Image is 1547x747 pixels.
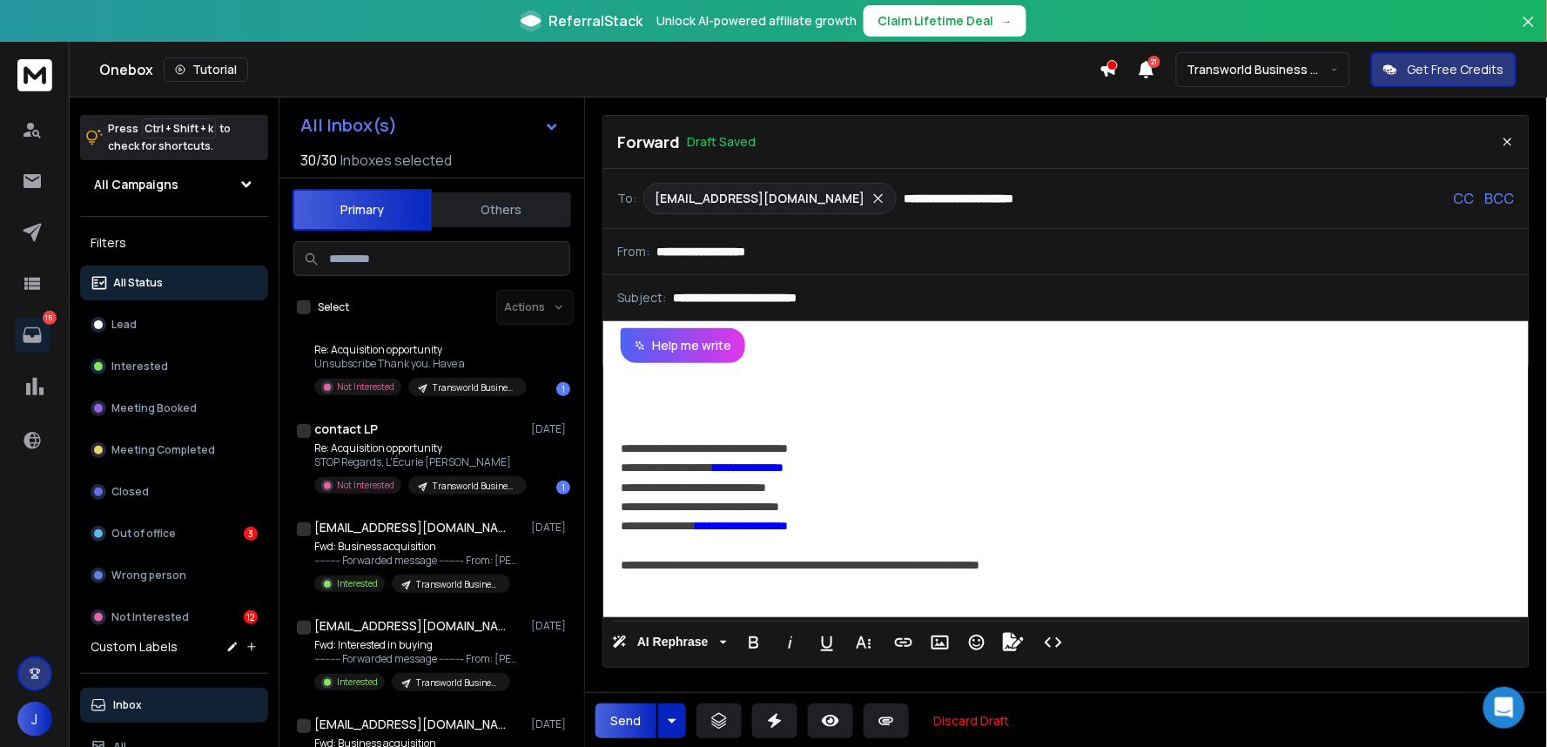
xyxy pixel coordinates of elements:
button: Code View [1037,625,1070,660]
button: Tutorial [164,57,248,82]
p: Not Interested [337,380,394,394]
button: Insert Link (Ctrl+K) [887,625,920,660]
h3: Inboxes selected [340,150,452,171]
button: Meeting Booked [80,391,268,426]
button: Wrong person [80,558,268,593]
button: AI Rephrase [609,625,730,660]
button: Out of office3 [80,516,268,551]
p: From: [617,243,649,260]
p: Transworld Business Advisors | [GEOGRAPHIC_DATA] [416,676,500,690]
p: Inbox [113,698,142,712]
p: Transworld Business Advisors | Fashion [433,480,516,493]
span: Ctrl + Shift + k [142,118,216,138]
button: Underline (Ctrl+U) [810,625,844,660]
span: AI Rephrase [634,635,712,649]
p: Get Free Credits [1408,61,1504,78]
p: Not Interested [111,610,189,624]
button: Not Interested12 [80,600,268,635]
h3: Custom Labels [91,638,178,656]
button: All Campaigns [80,167,268,202]
h1: [EMAIL_ADDRESS][DOMAIN_NAME] [314,519,506,536]
button: Italic (Ctrl+I) [774,625,807,660]
p: Closed [111,485,149,499]
button: Meeting Completed [80,433,268,468]
p: Interested [111,360,168,373]
p: Unlock AI-powered affiliate growth [656,12,857,30]
p: Transworld Business Advisors | Fashion [433,381,516,394]
p: Draft Saved [687,133,756,151]
button: Discard Draft [919,703,1024,738]
p: [DATE] [531,717,570,731]
p: BCC [1485,188,1515,209]
p: Transworld Business Advisors of [GEOGRAPHIC_DATA] [1187,61,1331,78]
button: Others [432,191,571,229]
span: 30 / 30 [300,150,337,171]
p: Meeting Completed [111,443,215,457]
p: CC [1454,188,1475,209]
p: [DATE] [531,619,570,633]
p: Forward [617,130,680,154]
button: Send [595,703,656,738]
div: Onebox [99,57,1100,82]
p: Fwd: Business acquisition [314,540,523,554]
p: 15 [43,311,57,325]
button: Closed [80,474,268,509]
p: ---------- Forwarded message --------- From: [PERSON_NAME] [314,652,523,666]
button: J [17,702,52,737]
button: Lead [80,307,268,342]
p: All Status [113,276,163,290]
p: Fwd: Interested in buying [314,638,523,652]
p: [EMAIL_ADDRESS][DOMAIN_NAME] [655,190,864,207]
p: Subject: [617,289,666,306]
p: ---------- Forwarded message --------- From: [PERSON_NAME] [314,554,523,568]
h3: Filters [80,231,268,255]
button: Close banner [1517,10,1540,52]
span: 21 [1148,56,1160,68]
p: Unsubscribe Thank you. Have a [314,357,523,371]
button: All Status [80,266,268,300]
div: 12 [244,610,258,624]
p: Re: Acquisition opportunity [314,441,523,455]
div: 3 [244,527,258,541]
h1: contact LP [314,421,378,438]
span: ReferralStack [548,10,642,31]
button: Interested [80,349,268,384]
p: Not Interested [337,479,394,492]
button: Insert Image (Ctrl+P) [924,625,957,660]
button: Get Free Credits [1371,52,1517,87]
div: Open Intercom Messenger [1483,687,1525,729]
p: Interested [337,577,378,590]
button: Bold (Ctrl+B) [737,625,770,660]
button: Primary [293,189,432,231]
p: To: [617,190,636,207]
p: Interested [337,676,378,689]
h1: All Inbox(s) [300,117,397,134]
p: Meeting Booked [111,401,197,415]
div: 1 [556,481,570,495]
p: [DATE] [531,521,570,535]
p: Wrong person [111,569,186,582]
button: Help me write [621,328,745,363]
div: 1 [556,382,570,396]
p: Press to check for shortcuts. [108,120,231,155]
button: Claim Lifetime Deal→ [864,5,1026,37]
h1: All Campaigns [94,176,178,193]
button: All Inbox(s) [286,108,574,143]
h1: [EMAIL_ADDRESS][DOMAIN_NAME] [314,716,506,733]
a: 15 [15,318,50,353]
p: Transworld Business Advisors | [GEOGRAPHIC_DATA] [416,578,500,591]
h1: [EMAIL_ADDRESS][DOMAIN_NAME] [314,617,506,635]
p: Out of office [111,527,176,541]
button: Signature [997,625,1030,660]
button: Emoticons [960,625,993,660]
span: → [1000,12,1012,30]
label: Select [318,300,349,314]
button: Inbox [80,688,268,723]
p: Re: Acquisition opportunity [314,343,523,357]
p: STOP Regards, L'Écurie [PERSON_NAME] [314,455,523,469]
p: [DATE] [531,422,570,436]
button: More Text [847,625,880,660]
p: Lead [111,318,137,332]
